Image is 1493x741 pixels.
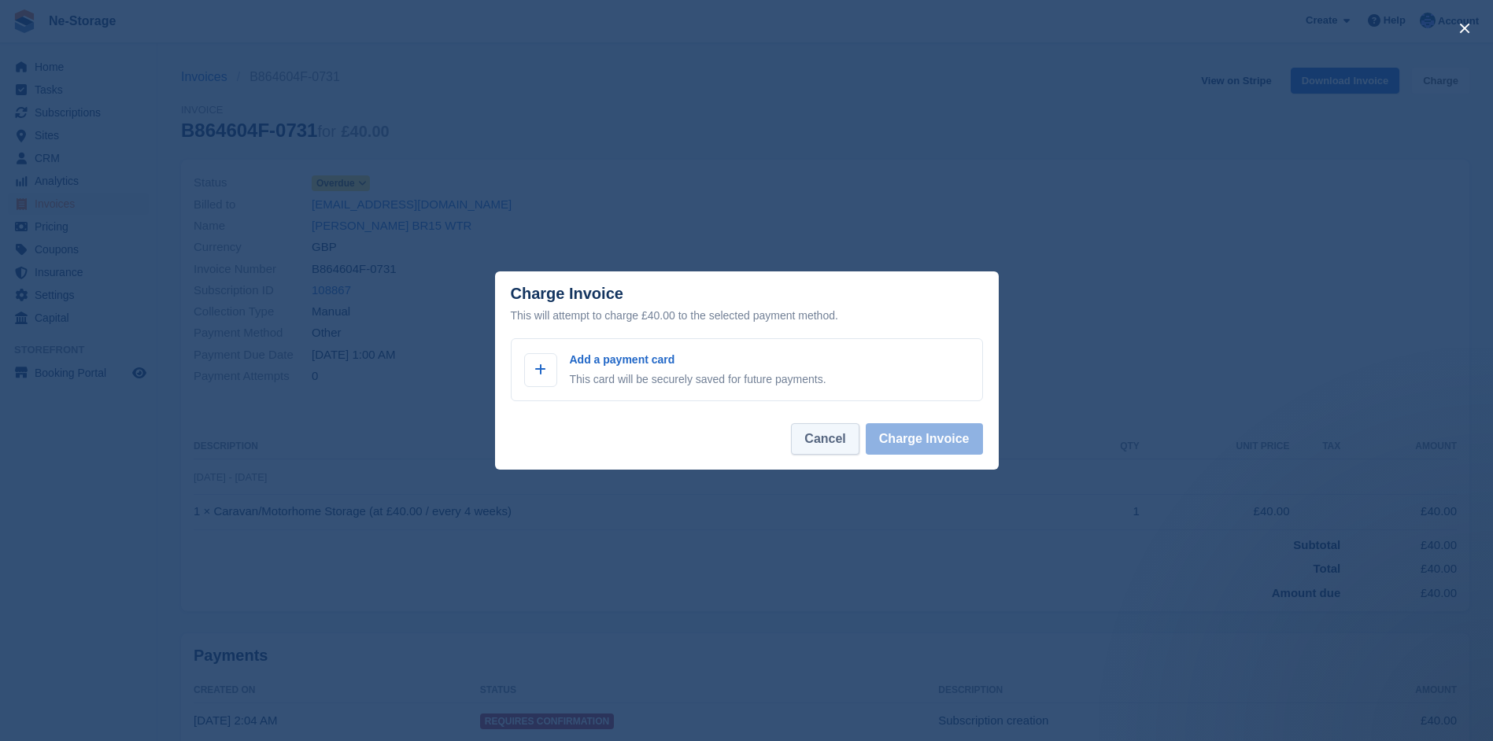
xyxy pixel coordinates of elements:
[791,423,859,455] button: Cancel
[570,371,826,388] p: This card will be securely saved for future payments.
[570,352,826,368] p: Add a payment card
[1452,16,1477,41] button: close
[866,423,983,455] button: Charge Invoice
[511,338,983,401] a: Add a payment card This card will be securely saved for future payments.
[511,285,983,325] div: Charge Invoice
[511,306,983,325] div: This will attempt to charge £40.00 to the selected payment method.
